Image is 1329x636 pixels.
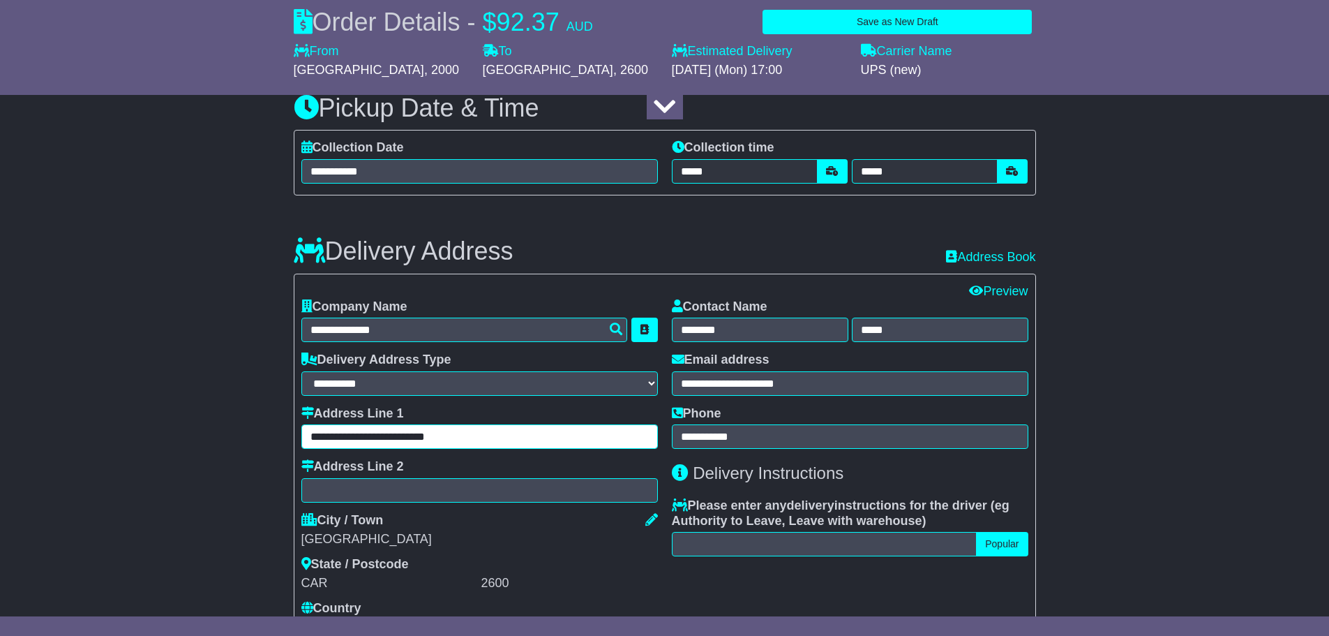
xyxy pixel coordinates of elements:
span: $ [483,8,497,36]
button: Popular [976,532,1028,556]
h3: Pickup Date & Time [294,94,1036,122]
div: [DATE] (Mon) 17:00 [672,63,847,78]
span: eg Authority to Leave, Leave with warehouse [672,498,1009,528]
label: City / Town [301,513,384,528]
label: Company Name [301,299,407,315]
span: AUD [566,20,593,34]
label: Email address [672,353,769,368]
label: Carrier Name [861,44,952,59]
label: State / Postcode [301,557,409,572]
label: Collection Date [301,140,404,156]
div: Order Details - [294,7,593,37]
span: Delivery Instructions [693,464,843,482]
label: Please enter any instructions for the driver ( ) [672,498,1028,528]
h3: Delivery Address [294,237,513,265]
button: Save as New Draft [763,10,1032,34]
label: To [483,44,512,59]
label: Address Line 1 [301,406,404,422]
span: [GEOGRAPHIC_DATA] [483,63,613,77]
span: 92.37 [497,8,560,36]
span: , 2600 [613,63,648,77]
label: Contact Name [672,299,767,315]
label: Address Line 2 [301,459,404,475]
a: Preview [969,284,1028,298]
label: From [294,44,339,59]
label: Delivery Address Type [301,353,451,368]
div: 2600 [481,576,658,591]
div: [GEOGRAPHIC_DATA] [301,532,658,547]
label: Phone [672,406,721,422]
a: Address Book [946,250,1035,264]
div: UPS (new) [861,63,1036,78]
label: Collection time [672,140,774,156]
label: Estimated Delivery [672,44,847,59]
label: Country [301,601,361,616]
span: delivery [787,498,834,512]
span: , 2000 [424,63,459,77]
div: CAR [301,576,478,591]
span: [GEOGRAPHIC_DATA] [294,63,424,77]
